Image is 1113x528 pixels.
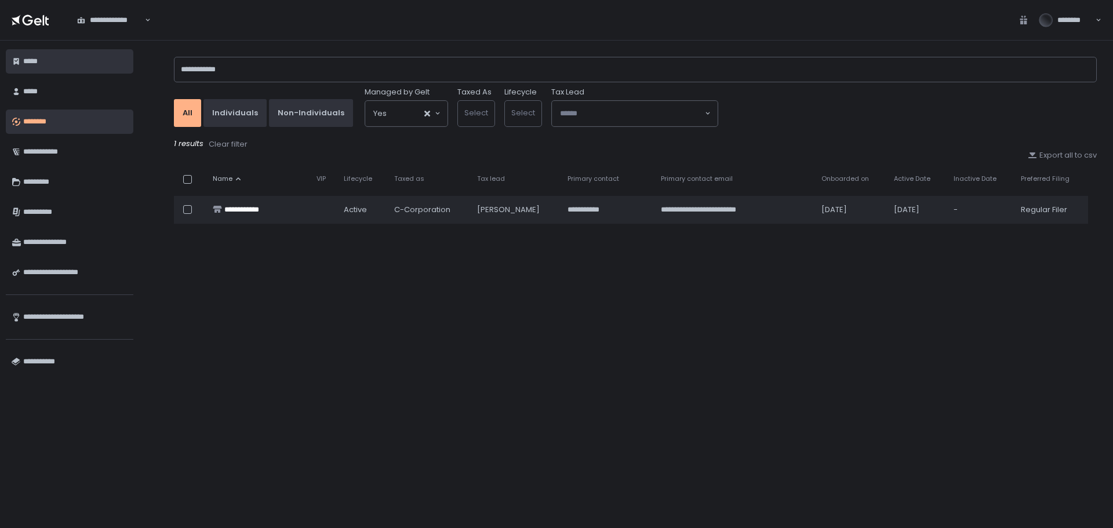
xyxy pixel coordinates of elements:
[821,174,869,183] span: Onboarded on
[344,205,367,215] span: active
[821,205,880,215] div: [DATE]
[954,205,1007,215] div: -
[212,108,258,118] div: Individuals
[317,174,326,183] span: VIP
[477,174,505,183] span: Tax lead
[209,139,248,150] div: Clear filter
[174,99,201,127] button: All
[278,108,344,118] div: Non-Individuals
[143,14,144,26] input: Search for option
[954,174,996,183] span: Inactive Date
[70,8,151,32] div: Search for option
[894,205,940,215] div: [DATE]
[504,87,537,97] label: Lifecycle
[208,139,248,150] button: Clear filter
[203,99,267,127] button: Individuals
[464,107,488,118] span: Select
[213,174,232,183] span: Name
[373,108,387,119] span: Yes
[269,99,353,127] button: Non-Individuals
[551,87,584,97] span: Tax Lead
[174,139,1097,150] div: 1 results
[424,111,430,116] button: Clear Selected
[457,87,492,97] label: Taxed As
[560,108,704,119] input: Search for option
[394,174,424,183] span: Taxed as
[1028,150,1097,161] button: Export all to csv
[511,107,535,118] span: Select
[183,108,192,118] div: All
[1021,205,1081,215] div: Regular Filer
[365,101,448,126] div: Search for option
[394,205,463,215] div: C-Corporation
[344,174,372,183] span: Lifecycle
[365,87,430,97] span: Managed by Gelt
[477,205,554,215] div: [PERSON_NAME]
[1021,174,1070,183] span: Preferred Filing
[387,108,423,119] input: Search for option
[568,174,619,183] span: Primary contact
[552,101,718,126] div: Search for option
[661,174,733,183] span: Primary contact email
[894,174,930,183] span: Active Date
